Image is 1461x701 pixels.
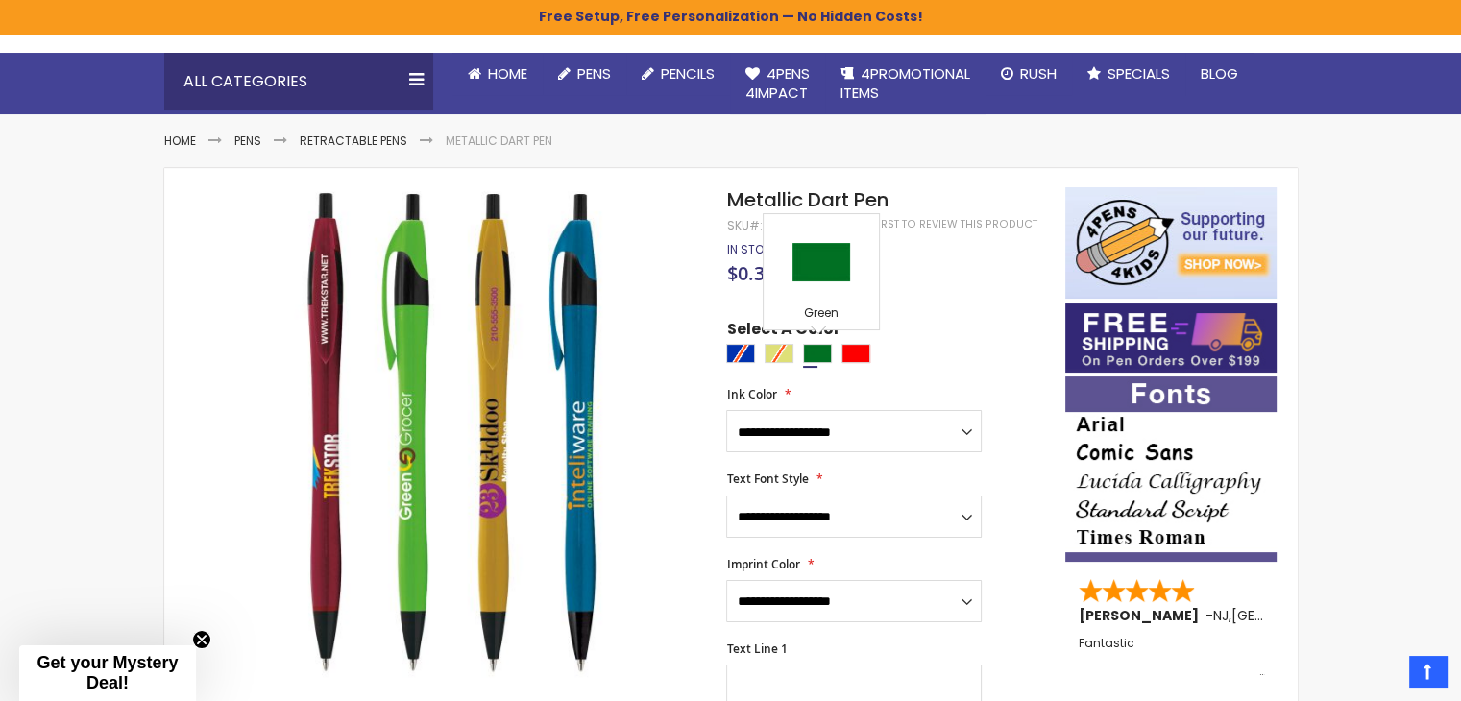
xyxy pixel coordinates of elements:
[1201,63,1238,84] span: Blog
[300,133,407,149] a: Retractable Pens
[825,53,986,115] a: 4PROMOTIONALITEMS
[1409,656,1447,687] a: Top
[446,133,552,149] li: Metallic Dart Pen
[488,63,527,84] span: Home
[726,186,888,213] span: Metallic Dart Pen
[730,53,825,115] a: 4Pens4impact
[835,217,1036,231] a: Be the first to review this product
[768,305,874,325] div: Green
[841,344,870,363] div: Red
[1072,53,1185,95] a: Specials
[803,344,832,363] div: Green
[192,630,211,649] button: Close teaser
[726,556,799,572] span: Imprint Color
[1108,63,1170,84] span: Specials
[726,641,787,657] span: Text Line 1
[1065,376,1277,562] img: font-personalization-examples
[1231,606,1373,625] span: [GEOGRAPHIC_DATA]
[202,185,700,684] img: Metallic Dart Pen
[726,386,776,402] span: Ink Color
[37,653,178,692] span: Get your Mystery Deal!
[234,133,261,149] a: Pens
[726,319,840,345] span: Select A Color
[986,53,1072,95] a: Rush
[1205,606,1373,625] span: - ,
[1079,637,1265,678] div: Fantastic
[543,53,626,95] a: Pens
[626,53,730,95] a: Pencils
[726,471,808,487] span: Text Font Style
[1065,303,1277,373] img: Free shipping on orders over $199
[1065,187,1277,299] img: 4pens 4 kids
[164,53,433,110] div: All Categories
[726,242,779,257] div: Availability
[1185,53,1254,95] a: Blog
[1079,606,1205,625] span: [PERSON_NAME]
[726,241,779,257] span: In stock
[164,133,196,149] a: Home
[840,63,970,103] span: 4PROMOTIONAL ITEMS
[1020,63,1057,84] span: Rush
[661,63,715,84] span: Pencils
[19,645,196,701] div: Get your Mystery Deal!Close teaser
[726,260,774,286] span: $0.32
[726,217,762,233] strong: SKU
[745,63,810,103] span: 4Pens 4impact
[1213,606,1229,625] span: NJ
[452,53,543,95] a: Home
[577,63,611,84] span: Pens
